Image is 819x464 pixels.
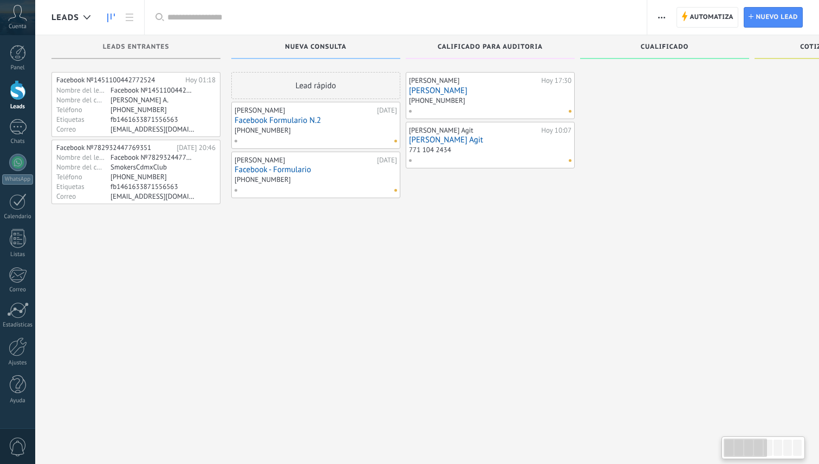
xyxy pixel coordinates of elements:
[586,43,744,53] div: Cualificado
[110,172,194,181] div: +5213333180943
[56,162,110,171] div: Nombre del contacto
[541,76,571,85] div: Hoy 17:30
[2,213,34,220] div: Calendario
[411,43,569,53] div: Calificado para auditoria
[2,322,34,329] div: Estadísticas
[110,95,194,104] div: Gilberto Cañez A.
[110,105,194,114] div: +526621389186
[56,105,110,114] div: Teléfono
[2,64,34,71] div: Panel
[56,86,110,94] div: Nombre del lead
[377,156,397,165] div: [DATE]
[231,72,400,99] div: Lead rápido
[235,165,397,174] a: Facebook - Formulario
[2,138,34,145] div: Chats
[185,76,216,84] div: Hoy 01:18
[56,115,110,123] div: Etiquetas
[56,143,173,152] div: Facebook №782932447769351
[285,43,346,51] span: Nueva consulta
[56,182,110,191] div: Etiquetas
[2,251,34,258] div: Listas
[690,8,733,27] span: Automatiza
[677,7,738,28] a: Automatiza
[2,103,34,110] div: Leads
[235,156,374,165] div: [PERSON_NAME]
[541,126,571,135] div: Hoy 10:07
[235,106,374,115] div: [PERSON_NAME]
[569,159,571,162] span: No hay nada asignado
[110,86,194,94] div: Facebook №1451100442772524
[394,189,397,192] span: No hay nada asignado
[438,43,543,51] span: Calificado para auditoria
[56,153,110,161] div: Nombre del lead
[57,43,215,53] div: Leads Entrantes
[394,140,397,142] span: No hay nada asignado
[377,106,397,115] div: [DATE]
[409,145,451,154] div: 771 104 2434
[51,12,79,23] span: Leads
[103,43,170,51] span: Leads Entrantes
[2,286,34,293] div: Correo
[235,175,291,184] div: [PHONE_NUMBER]
[2,360,34,367] div: Ajustes
[744,7,803,28] a: Nuevo lead
[409,86,571,95] a: [PERSON_NAME]
[9,23,27,30] span: Cuenta
[110,153,194,161] div: Facebook №782932447769351
[756,8,798,27] span: Nuevo lead
[110,192,194,200] div: ghettoblasters@live.com.mx
[177,143,216,152] div: [DATE] 20:46
[409,96,465,105] div: [PHONE_NUMBER]
[56,76,181,84] div: Facebook №1451100442772524
[2,397,34,404] div: Ayuda
[641,43,689,51] span: Cualificado
[110,125,194,133] div: gilbertogca@gmail.com
[56,172,110,181] div: Teléfono
[235,126,291,135] div: [PHONE_NUMBER]
[2,174,33,185] div: WhatsApp
[237,43,395,53] div: Nueva consulta
[56,95,110,104] div: Nombre del contacto
[110,162,194,171] div: SmokersCdmxClub
[110,182,194,191] div: fb1461633871556563
[56,192,110,200] div: Correo
[569,110,571,113] span: No hay nada asignado
[235,116,397,125] a: Facebook Formulario N.2
[409,126,538,135] div: [PERSON_NAME] Agit
[409,135,571,145] a: [PERSON_NAME] Agit
[110,115,194,123] div: fb1461633871556563
[409,76,538,85] div: [PERSON_NAME]
[56,125,110,133] div: Correo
